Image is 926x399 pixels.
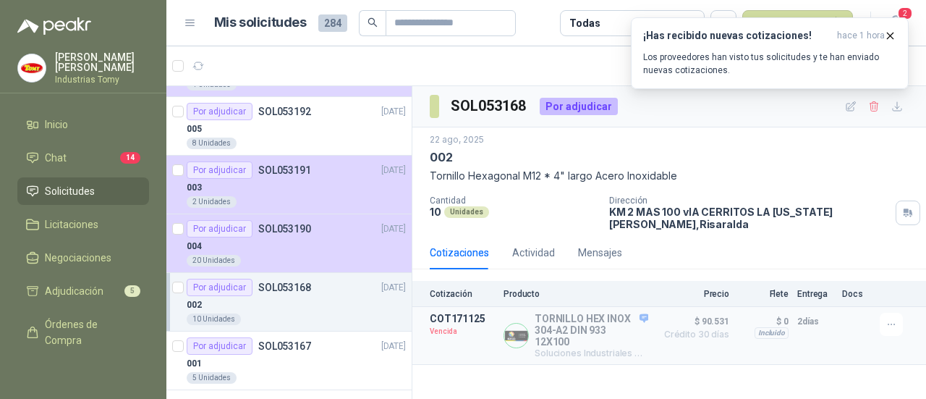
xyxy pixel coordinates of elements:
span: search [368,17,378,28]
a: Por adjudicarSOL053191[DATE] 0032 Unidades [166,156,412,214]
span: Inicio [45,117,68,133]
p: [DATE] [381,164,406,177]
span: Licitaciones [45,217,98,232]
p: SOL053192 [258,106,311,117]
p: 002 [187,298,202,312]
img: Company Logo [18,54,46,82]
p: Cantidad [430,196,598,206]
a: Inicio [17,111,149,138]
div: Por adjudicar [187,161,252,179]
p: [PERSON_NAME] [PERSON_NAME] [55,52,149,72]
h3: ¡Has recibido nuevas cotizaciones! [643,30,831,42]
p: 10 [430,206,441,218]
span: hace 1 hora [837,30,885,42]
div: Mensajes [578,245,622,261]
span: 14 [120,152,140,164]
p: 001 [187,357,202,371]
p: $ 0 [738,313,789,330]
img: Company Logo [504,324,528,348]
p: KM 2 MAS 100 vIA CERRITOS LA [US_STATE] [PERSON_NAME] , Risaralda [609,206,890,230]
button: 2 [883,10,909,36]
p: SOL053168 [258,282,311,293]
div: 2 Unidades [187,196,237,208]
p: Precio [657,289,729,299]
div: Incluido [755,327,789,339]
p: Vencida [430,324,495,339]
p: [DATE] [381,281,406,295]
span: 5 [124,285,140,297]
div: Por adjudicar [187,337,252,355]
div: Actividad [512,245,555,261]
div: Por adjudicar [187,279,252,296]
div: Por adjudicar [187,103,252,120]
p: 003 [187,181,202,195]
span: Adjudicación [45,283,103,299]
div: Todas [569,15,600,31]
p: TORNILLO HEX INOX 304-A2 DIN 933 12X100 [535,313,648,348]
span: Negociaciones [45,250,111,266]
p: SOL053167 [258,341,311,351]
a: Por adjudicarSOL053168[DATE] 00210 Unidades [166,273,412,332]
div: 5 Unidades [187,372,237,384]
div: Por adjudicar [187,220,252,238]
p: Soluciones Industriales D&D [535,348,648,358]
span: 2 [897,7,913,20]
span: $ 90.531 [657,313,729,330]
span: Chat [45,150,67,166]
a: Adjudicación5 [17,277,149,305]
img: Logo peakr [17,17,91,35]
p: 2 días [797,313,833,330]
p: COT171125 [430,313,495,324]
p: [DATE] [381,222,406,236]
span: Órdenes de Compra [45,316,135,348]
p: Los proveedores han visto tus solicitudes y te han enviado nuevas cotizaciones. [643,51,896,77]
p: Cotización [430,289,495,299]
span: Solicitudes [45,183,95,199]
a: Chat14 [17,144,149,172]
h1: Mis solicitudes [214,12,307,33]
p: SOL053190 [258,224,311,234]
p: Flete [738,289,789,299]
p: Producto [504,289,648,299]
a: Negociaciones [17,244,149,272]
p: 005 [187,122,202,136]
a: Órdenes de Compra [17,311,149,354]
button: ¡Has recibido nuevas cotizaciones!hace 1 hora Los proveedores han visto tus solicitudes y te han ... [631,17,909,89]
p: Tornillo Hexagonal M12 * 4" largo Acero Inoxidable [430,168,909,184]
span: Crédito 30 días [657,330,729,339]
p: Entrega [797,289,833,299]
button: Nueva solicitud [742,10,853,36]
p: 002 [430,150,452,165]
a: Por adjudicarSOL053167[DATE] 0015 Unidades [166,332,412,390]
span: 284 [318,14,347,32]
p: SOL053191 [258,165,311,175]
a: Remisiones [17,360,149,387]
div: 10 Unidades [187,314,241,325]
p: [DATE] [381,340,406,353]
p: 004 [187,240,202,253]
p: Dirección [609,196,890,206]
p: 22 ago, 2025 [430,133,484,147]
div: Por adjudicar [540,98,618,115]
p: Industrias Tomy [55,75,149,84]
div: Cotizaciones [430,245,489,261]
a: Licitaciones [17,211,149,238]
div: Unidades [444,206,489,218]
div: 20 Unidades [187,255,241,266]
a: Solicitudes [17,177,149,205]
div: 8 Unidades [187,138,237,149]
p: [DATE] [381,105,406,119]
h3: SOL053168 [451,95,528,117]
p: Docs [842,289,871,299]
a: Por adjudicarSOL053190[DATE] 00420 Unidades [166,214,412,273]
a: Por adjudicarSOL053192[DATE] 0058 Unidades [166,97,412,156]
